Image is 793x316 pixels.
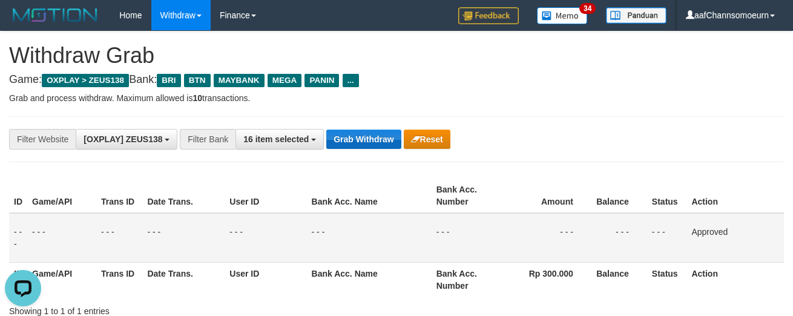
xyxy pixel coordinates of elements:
p: Grab and process withdraw. Maximum allowed is transactions. [9,92,784,104]
button: Grab Withdraw [326,130,401,149]
th: Bank Acc. Name [307,262,432,297]
th: Bank Acc. Number [432,179,510,213]
span: OXPLAY > ZEUS138 [42,74,129,87]
th: User ID [225,179,306,213]
td: - - - [142,213,225,263]
td: - - - [27,213,96,263]
th: Balance [591,179,647,213]
span: 16 item selected [243,134,309,144]
img: Feedback.jpg [458,7,519,24]
button: [OXPLAY] ZEUS138 [76,129,177,150]
img: Button%20Memo.svg [537,7,588,24]
th: Status [647,179,687,213]
td: - - - [96,213,142,263]
th: Date Trans. [142,262,225,297]
span: [OXPLAY] ZEUS138 [84,134,162,144]
td: - - - [591,213,647,263]
th: Action [686,179,784,213]
span: MEGA [268,74,302,87]
th: Date Trans. [142,179,225,213]
th: Action [686,262,784,297]
button: Reset [404,130,450,149]
span: 34 [579,3,596,14]
td: - - - [9,213,27,263]
h1: Withdraw Grab [9,44,784,68]
th: Status [647,262,687,297]
th: Trans ID [96,262,142,297]
th: Rp 300.000 [510,262,591,297]
th: ID [9,179,27,213]
span: BTN [184,74,211,87]
span: ... [343,74,359,87]
td: - - - [647,213,687,263]
div: Filter Bank [180,129,235,150]
td: - - - [432,213,510,263]
th: Bank Acc. Name [307,179,432,213]
strong: 10 [192,93,202,103]
th: ID [9,262,27,297]
button: 16 item selected [235,129,324,150]
span: PANIN [304,74,339,87]
td: - - - [225,213,306,263]
th: User ID [225,262,306,297]
img: MOTION_logo.png [9,6,101,24]
td: - - - [307,213,432,263]
span: BRI [157,74,180,87]
img: panduan.png [606,7,666,24]
span: MAYBANK [214,74,265,87]
th: Game/API [27,179,96,213]
td: Approved [686,213,784,263]
th: Balance [591,262,647,297]
th: Game/API [27,262,96,297]
th: Amount [510,179,591,213]
th: Bank Acc. Number [432,262,510,297]
td: - - - [510,213,591,263]
th: Trans ID [96,179,142,213]
button: Open LiveChat chat widget [5,5,41,41]
div: Filter Website [9,129,76,150]
h4: Game: Bank: [9,74,784,86]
